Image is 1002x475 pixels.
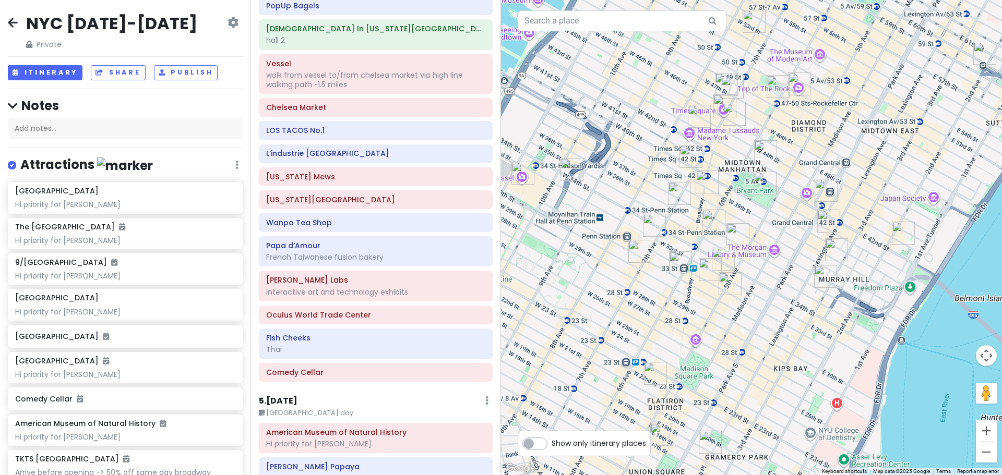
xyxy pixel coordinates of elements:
div: Hi priority for [PERSON_NAME] [15,370,235,379]
div: Top of The Rock [788,72,811,95]
span: Map data ©2025 Google [873,468,930,474]
h4: Attractions [20,156,153,174]
div: Sundaes Best [719,272,742,295]
h6: [GEOGRAPHIC_DATA] [15,332,235,341]
div: Tompkins Square Bagels [650,423,673,446]
img: Google [504,461,538,475]
a: Report a map error [957,468,999,474]
div: Hi priority for [PERSON_NAME] [15,271,235,281]
div: Times Square [713,94,736,117]
div: Hi priority for [PERSON_NAME] [15,432,235,442]
i: Added to itinerary [160,420,166,427]
h6: L’industrie Pizzeria West Village [266,149,485,158]
div: Don Don Korean BBQ [754,140,777,163]
button: Publish [154,65,218,80]
span: Private [26,39,197,50]
i: Added to itinerary [103,333,109,340]
div: interactive art and technology exhibits [266,287,485,297]
h6: Washington Mews [266,172,485,181]
h6: Vessel [266,59,485,68]
button: Zoom in [976,420,997,441]
div: Ford Foundation Public Atrium Garden [892,222,915,245]
div: Roosevelt Island Tramway [973,42,996,65]
div: TKTS Times Square [721,76,744,99]
i: Added to itinerary [119,223,125,230]
h6: Gray's Papaya [266,462,485,471]
div: Add notes... [8,118,243,140]
h6: Fish Cheeks [266,333,485,343]
div: Yoon Haeundae Galbi [726,223,749,246]
h2: NYC [DATE]-[DATE] [26,13,197,34]
h4: Notes [8,98,243,114]
div: Katagiri Japanese Grocery [817,210,840,233]
h6: 5 . [DATE] [259,396,297,407]
div: Keens Steakhouse [702,210,725,233]
div: Vessel [511,162,534,185]
div: Hi priority for [PERSON_NAME] [15,200,235,209]
div: Sarge’s Delicatessen & Diner [814,265,837,288]
h6: 9/[GEOGRAPHIC_DATA] [15,258,117,267]
img: marker [97,157,153,174]
h6: PopUp Bagels [266,1,485,10]
div: KJUN [825,238,848,261]
div: New Wonjo [699,258,722,281]
i: Added to itinerary [77,395,83,403]
a: Terms (opens in new tab) [936,468,951,474]
div: I'm donut ? times square [723,103,746,126]
i: Added to itinerary [123,455,129,462]
div: hall 2 [266,35,485,45]
h6: Mercer Labs [266,275,485,285]
i: Added to itinerary [103,357,109,364]
h6: LOS TACOS No.1 [266,126,485,135]
button: Keyboard shortcuts [822,468,867,475]
h6: Wanpo Tea Shop [266,218,485,227]
button: Zoom out [976,442,997,462]
h6: Comedy Cellar [266,368,485,377]
button: Map camera controls [976,345,997,366]
div: Empire State Building [712,248,735,271]
h6: TKTS [GEOGRAPHIC_DATA] [15,454,129,464]
span: Show only itinerary places [552,437,646,449]
h6: Oculus World Trade Center [266,310,485,320]
button: Drag Pegman onto the map to open Street View [976,383,997,404]
i: Added to itinerary [111,259,117,266]
div: HEYTEA (Times Square) [715,73,738,96]
div: Thai [266,345,485,354]
a: Open this area in Google Maps (opens a new window) [504,461,538,475]
div: FIFTYLAN KOREATOWN [669,251,692,274]
div: Church In New York City [560,158,583,181]
div: French Taiwanese fusion bakery [266,252,485,262]
button: Itinerary [8,65,82,80]
h6: Chelsea Market [266,103,485,112]
div: New York Public Library - Stephen A. Schwarzman Building [754,172,777,194]
div: Hi priority for [PERSON_NAME] [15,307,235,316]
div: Broadway Theatre [743,10,766,33]
h6: Papa d’Amour [266,241,485,250]
div: Adel's Famous Halal Food [767,75,790,98]
h6: American Museum of Natural History [266,428,485,437]
h6: The [GEOGRAPHIC_DATA] [15,222,125,232]
div: Hi priority for [PERSON_NAME] [15,236,235,245]
div: COTE Korean Steakhouse [644,362,667,385]
div: Grand Central Terminal [815,179,838,202]
h6: American Museum of Natural History [15,419,166,428]
div: Empanada Mama Times Square (40th St) [679,145,702,168]
input: Search a place [518,10,726,31]
div: walk from vessel to/from chelsea market via high line walking path ~1.5 miles [266,70,485,89]
div: LOS TACOS No.1 [643,214,666,237]
h6: Washington Square Park [266,195,485,204]
small: [GEOGRAPHIC_DATA] day [259,408,493,418]
h6: [GEOGRAPHIC_DATA] [15,356,109,366]
div: Hi priority for [PERSON_NAME] [266,439,485,448]
h6: [GEOGRAPHIC_DATA] [15,293,99,302]
div: Ten Thousand Coffee [696,170,719,193]
button: Share [91,65,145,80]
div: PopUp Bagels [628,240,651,263]
div: LOS TACOS No.1 [688,105,711,128]
h6: Church In New York City [266,24,485,33]
div: Caffè Panna [699,431,722,454]
h6: Comedy Cellar [15,394,235,404]
div: 7th Street Burger [668,182,691,205]
h6: [GEOGRAPHIC_DATA] [15,186,99,196]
